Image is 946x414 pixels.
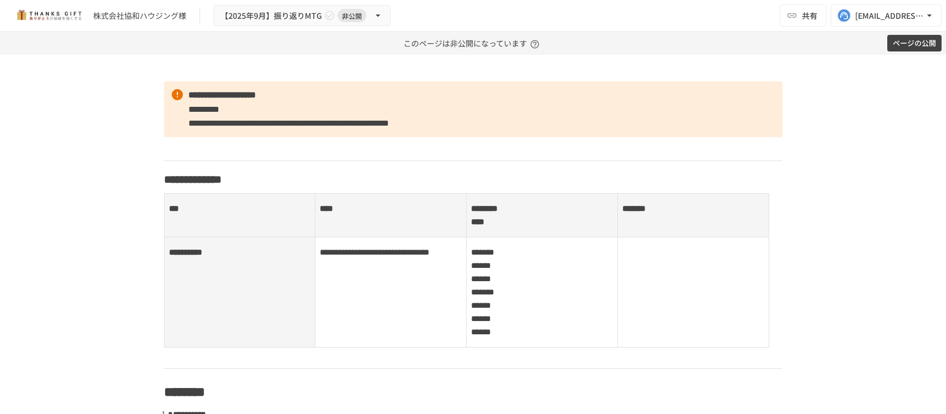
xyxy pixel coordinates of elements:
[802,9,817,22] span: 共有
[831,4,942,27] button: [EMAIL_ADDRESS][DOMAIN_NAME]
[887,35,942,52] button: ページの公開
[13,7,84,24] img: mMP1OxWUAhQbsRWCurg7vIHe5HqDpP7qZo7fRoNLXQh
[338,10,366,22] span: 非公開
[221,9,322,23] span: 【2025年9月】振り返りMTG
[855,9,924,23] div: [EMAIL_ADDRESS][DOMAIN_NAME]
[403,32,543,55] p: このページは非公開になっています
[780,4,826,27] button: 共有
[213,5,391,27] button: 【2025年9月】振り返りMTG非公開
[93,10,186,22] div: 株式会社協和ハウジング様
